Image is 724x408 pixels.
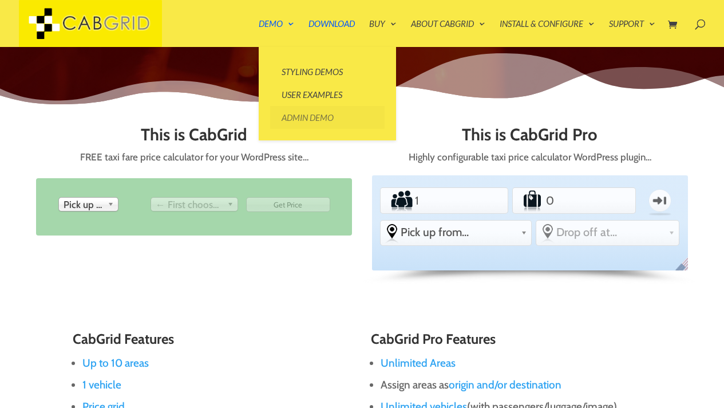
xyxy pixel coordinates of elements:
[64,198,103,211] span: Pick up from
[82,356,149,370] a: Up to 10 areas
[381,356,456,370] a: Unlimited Areas
[641,184,678,217] label: One-way
[19,16,162,28] a: CabGrid Taxi Plugin
[609,19,655,47] a: Support
[270,60,385,83] a: Styling Demos
[401,225,516,239] span: Pick up from...
[36,149,352,166] p: FREE taxi fare price calculator for your WordPress site…
[556,225,664,239] span: Drop off at...
[381,221,531,244] div: Select the place the starting address falls within
[58,197,118,211] div: Pick up
[381,374,652,396] li: Assign areas as
[514,189,544,212] label: Number of Suitcases
[151,197,238,211] div: Drop off
[73,332,354,352] h3: CabGrid Features
[382,189,413,212] label: Number of Passengers
[672,256,696,280] span: English
[449,378,561,391] a: origin and/or destination
[369,19,397,47] a: Buy
[270,83,385,106] a: User Examples
[308,19,355,47] a: Download
[82,378,121,391] a: 1 vehicle
[371,332,652,352] h3: CabGrid Pro Features
[259,19,294,47] a: Demo
[500,19,595,47] a: Install & Configure
[411,19,485,47] a: About CabGrid
[270,106,385,129] a: Admin Demo
[156,198,223,211] span: ← First choose pick up
[246,197,330,212] input: Get Price
[544,189,604,212] input: Number of Suitcases
[413,189,476,212] input: Number of Passengers
[536,221,679,244] div: Select the place the destination address is within
[36,125,352,150] h2: This is CabGrid
[372,149,688,166] p: Highly configurable taxi price calculator WordPress plugin…
[372,125,688,150] h2: This is CabGrid Pro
